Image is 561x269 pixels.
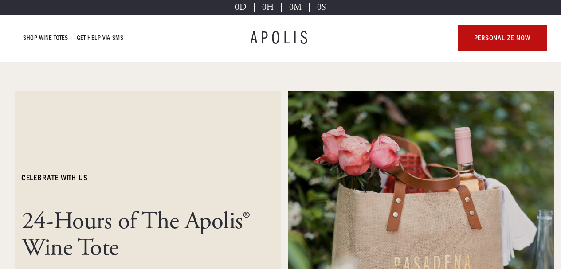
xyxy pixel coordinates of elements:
[22,208,252,261] h1: 24-Hours of The Apolis® Wine Tote
[458,25,546,51] a: personalize now
[77,33,124,43] a: GET HELP VIA SMS
[24,33,68,43] a: Shop Wine Totes
[22,173,88,183] h6: celebrate with us
[251,29,311,47] a: APOLIS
